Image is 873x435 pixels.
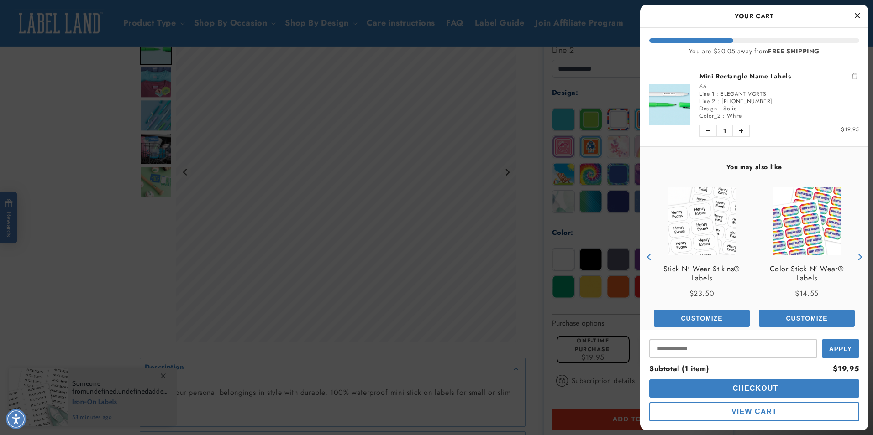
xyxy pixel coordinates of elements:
span: : [717,97,720,105]
h4: You may also like [649,163,859,171]
span: 1 [716,125,733,136]
div: product [754,178,859,336]
h2: Your Cart [649,9,859,23]
button: Apply [822,339,859,358]
span: White [727,112,742,120]
b: FREE SHIPPING [768,47,820,56]
span: : [716,90,719,98]
span: Line 1 [699,90,715,98]
a: View Color Stick N' Wear® Labels [759,264,855,283]
div: $19.95 [833,362,859,376]
button: Add the product, Iron-On Labels to Cart [759,310,855,327]
li: product [649,62,859,146]
span: Color_2 [699,112,720,120]
button: cart [649,379,859,398]
span: Solid [723,104,737,113]
span: Line 2 [699,97,715,105]
span: : [723,112,725,120]
img: Color Stick N' Wear® Labels - Label Land [773,187,841,255]
span: Customize [786,315,827,322]
span: Checkout [731,384,778,392]
button: Next [852,250,866,264]
a: Mini Rectangle Name Labels [699,72,859,81]
span: $19.95 [841,125,859,134]
div: You are $30.05 away from [649,47,859,55]
a: View Stick N' Wear Stikins® Labels [654,264,750,283]
input: Input Discount [649,339,817,358]
span: Design [699,104,717,113]
img: Mini Rectangle Name Labels - Label Land [649,84,690,125]
button: Increase quantity of Mini Rectangle Name Labels [733,125,749,136]
button: Remove Mini Rectangle Name Labels [850,72,859,81]
div: 66 [699,83,859,90]
div: Accessibility Menu [6,409,26,429]
span: Subtotal (1 item) [649,363,709,374]
button: Decrease quantity of Mini Rectangle Name Labels [700,125,716,136]
span: View Cart [731,408,777,415]
button: Close Cart [850,9,864,23]
span: $23.50 [689,288,715,299]
button: Add the product, Name Stamp to Cart [654,310,750,327]
div: product [649,178,754,336]
span: Apply [829,345,852,352]
span: $14.55 [795,288,819,299]
img: View Stick N' Wear Stikins® Labels [668,187,736,255]
span: : [719,104,721,113]
button: Can I microwave items with these labels? [5,51,127,68]
iframe: Sign Up via Text for Offers [7,362,116,389]
span: ELEGANT VORTS [720,90,766,98]
button: Previous [642,250,656,264]
span: [PHONE_NUMBER] [721,97,772,105]
button: Are these mini labels waterproof? [26,26,127,43]
button: cart [649,402,859,421]
span: Customize [681,315,722,322]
